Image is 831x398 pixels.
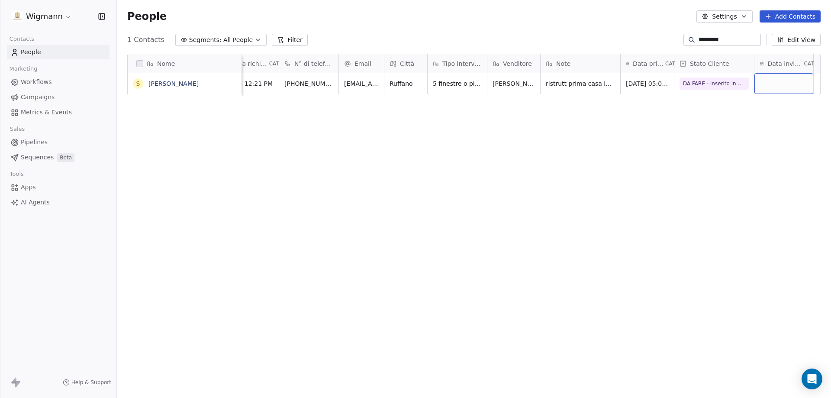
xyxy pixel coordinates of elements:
[7,150,110,165] a: SequencesBeta
[696,10,752,23] button: Settings
[136,79,140,88] div: S
[546,79,615,88] span: ristrutt prima casa indipendente, casa in cui si trasferirà - ora stanno agli impianti.. 12 infis...
[21,153,54,162] span: Sequences
[6,32,38,45] span: Contacts
[354,59,371,68] span: Email
[344,79,379,88] span: [EMAIL_ADDRESS][PERSON_NAME][DOMAIN_NAME]
[633,59,664,68] span: Data primo contatto
[272,34,308,46] button: Filter
[7,90,110,104] a: Campaigns
[690,59,729,68] span: Stato Cliente
[767,59,802,68] span: Data invio offerta
[7,105,110,120] a: Metrics & Events
[128,54,242,73] div: Nome
[6,123,29,136] span: Sales
[21,48,41,57] span: People
[10,9,74,24] button: Wigmann
[503,59,532,68] span: Venditore
[71,379,111,386] span: Help & Support
[626,79,669,88] span: [DATE] 05:04 PM
[223,36,253,45] span: All People
[21,108,72,117] span: Metrics & Events
[7,45,110,59] a: People
[6,168,27,181] span: Tools
[683,79,745,88] span: DA FARE - inserito in cartella
[433,79,482,88] span: 5 finestre o più di 5
[7,135,110,149] a: Pipelines
[621,54,674,73] div: Data primo contattoCAT
[222,79,274,88] span: [DATE] 12:21 PM
[26,11,63,22] span: Wigmann
[442,59,482,68] span: Tipo intervento
[232,59,267,68] span: Data richiesta
[802,369,822,389] div: Open Intercom Messenger
[556,59,570,68] span: Note
[6,62,41,75] span: Marketing
[339,54,384,73] div: Email
[772,34,821,46] button: Edit View
[674,54,754,73] div: Stato Cliente
[21,78,52,87] span: Workflows
[157,59,175,68] span: Nome
[269,60,279,67] span: CAT
[279,54,338,73] div: N° di telefono
[754,54,813,73] div: Data invio offertaCAT
[493,79,535,88] span: [PERSON_NAME]
[384,54,427,73] div: Città
[21,198,50,207] span: AI Agents
[217,54,279,73] div: Data richiestaCAT
[487,54,540,73] div: Venditore
[148,80,199,87] a: [PERSON_NAME]
[7,195,110,210] a: AI Agents
[400,59,414,68] span: Città
[21,93,55,102] span: Campaigns
[127,10,167,23] span: People
[7,75,110,89] a: Workflows
[390,79,422,88] span: Ruffano
[284,79,333,88] span: [PHONE_NUMBER]
[804,60,814,67] span: CAT
[63,379,111,386] a: Help & Support
[294,59,333,68] span: N° di telefono
[127,35,164,45] span: 1 Contacts
[189,36,222,45] span: Segments:
[21,183,36,192] span: Apps
[541,54,620,73] div: Note
[760,10,821,23] button: Add Contacts
[428,54,487,73] div: Tipo intervento
[7,180,110,194] a: Apps
[12,11,23,22] img: 1630668995401.jpeg
[665,60,675,67] span: CAT
[128,73,242,384] div: grid
[21,138,48,147] span: Pipelines
[57,153,74,162] span: Beta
